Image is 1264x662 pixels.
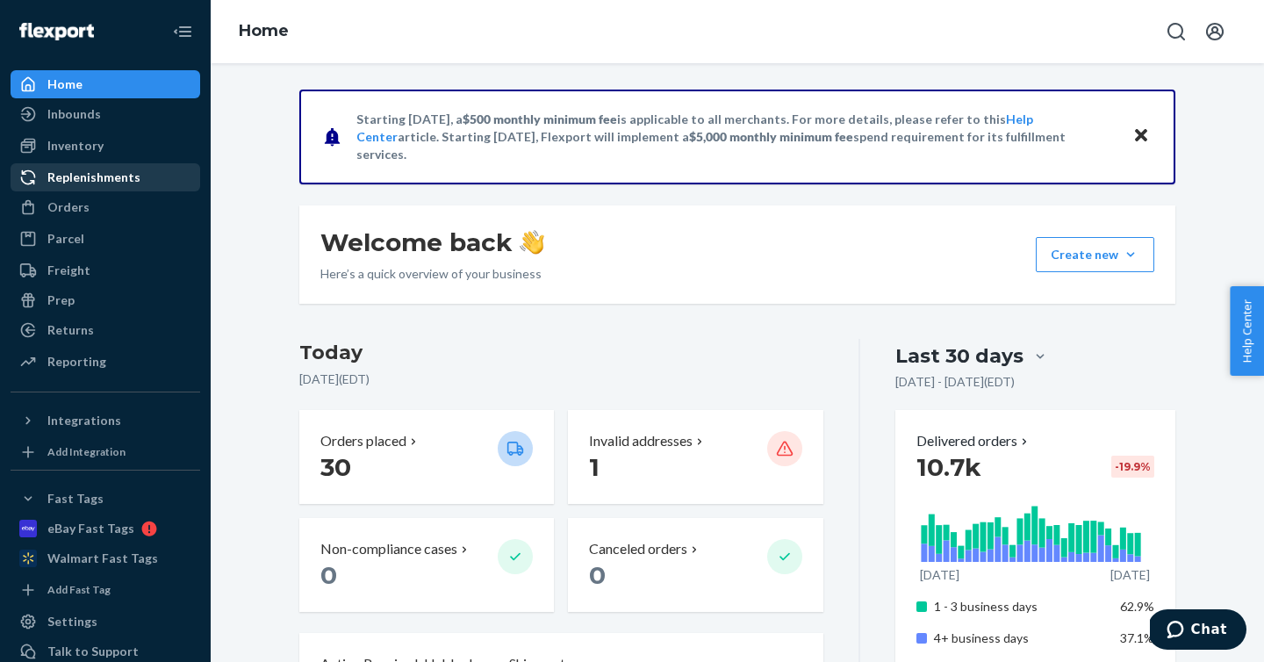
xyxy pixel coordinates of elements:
img: Flexport logo [19,23,94,40]
div: eBay Fast Tags [47,520,134,537]
a: Prep [11,286,200,314]
span: 10.7k [916,452,981,482]
div: Freight [47,262,90,279]
a: Settings [11,608,200,636]
button: Open account menu [1197,14,1232,49]
div: Settings [47,613,97,630]
button: Canceled orders 0 [568,518,822,612]
button: Fast Tags [11,485,200,513]
button: Orders placed 30 [299,410,554,504]
img: hand-wave emoji [520,230,544,255]
div: Home [47,76,83,93]
a: Inbounds [11,100,200,128]
p: Here’s a quick overview of your business [320,265,544,283]
span: 0 [320,560,337,590]
span: 0 [589,560,606,590]
button: Create new [1036,237,1154,272]
p: Non-compliance cases [320,539,457,559]
a: Home [11,70,200,98]
span: $500 monthly minimum fee [463,112,617,126]
p: Starting [DATE], a is applicable to all merchants. For more details, please refer to this article... [356,111,1116,163]
button: Non-compliance cases 0 [299,518,554,612]
div: Talk to Support [47,643,139,660]
div: Prep [47,291,75,309]
button: Invalid addresses 1 [568,410,822,504]
div: Inbounds [47,105,101,123]
p: [DATE] ( EDT ) [299,371,823,388]
a: Orders [11,193,200,221]
h1: Welcome back [320,227,544,258]
a: Returns [11,316,200,344]
div: Orders [47,198,90,216]
a: Parcel [11,225,200,253]
div: Walmart Fast Tags [47,550,158,567]
a: Add Integration [11,442,200,463]
a: Replenishments [11,163,200,191]
ol: breadcrumbs [225,6,303,57]
button: Close [1130,124,1153,149]
a: Freight [11,256,200,284]
p: Canceled orders [589,539,687,559]
span: 37.1% [1120,630,1154,645]
h3: Today [299,339,823,367]
p: [DATE] [1110,566,1150,584]
div: Last 30 days [895,342,1023,370]
button: Help Center [1230,286,1264,376]
div: Fast Tags [47,490,104,507]
div: Replenishments [47,169,140,186]
button: Delivered orders [916,431,1031,451]
p: Orders placed [320,431,406,451]
div: Integrations [47,412,121,429]
p: 1 - 3 business days [934,598,1107,615]
span: 1 [589,452,600,482]
button: Integrations [11,407,200,435]
a: Inventory [11,132,200,160]
span: 30 [320,452,351,482]
button: Open Search Box [1159,14,1194,49]
a: eBay Fast Tags [11,514,200,543]
div: Add Fast Tag [47,582,111,597]
span: 62.9% [1120,599,1154,614]
a: Reporting [11,348,200,376]
div: Add Integration [47,444,126,459]
span: $5,000 monthly minimum fee [689,129,853,144]
a: Add Fast Tag [11,579,200,601]
a: Home [239,21,289,40]
div: Parcel [47,230,84,248]
button: Close Navigation [165,14,200,49]
div: Reporting [47,353,106,371]
p: [DATE] - [DATE] ( EDT ) [895,373,1015,391]
div: -19.9 % [1111,456,1154,478]
p: Invalid addresses [589,431,693,451]
p: [DATE] [920,566,959,584]
iframe: Opens a widget where you can chat to one of our agents [1150,609,1246,653]
div: Returns [47,321,94,339]
a: Walmart Fast Tags [11,544,200,572]
p: 4+ business days [934,630,1107,647]
div: Inventory [47,137,104,155]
